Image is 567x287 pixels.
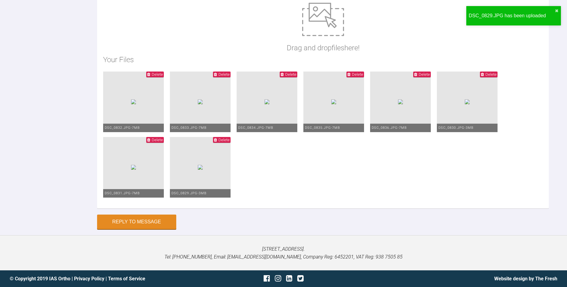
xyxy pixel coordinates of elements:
[198,99,203,104] img: 0a07dbec-ee49-4102-afba-0db4891ab7bc
[198,165,203,170] img: 2b0ec8f7-37ef-4dbc-84b2-3e867c12b545
[152,138,163,142] span: Delete
[74,276,104,282] a: Privacy Policy
[287,42,359,54] p: Drag and drop files here!
[131,99,136,104] img: 5bcb7af3-0c49-4ad0-91b0-a384bae8af7c
[465,99,470,104] img: 621f2217-a864-4a6c-9b58-0695d52c3557
[218,72,230,77] span: Delete
[352,72,363,77] span: Delete
[238,126,273,130] span: DSC_0834.JPG - 7MB
[469,12,555,20] div: DSC_0829.JPG has been uploaded
[10,275,192,283] div: © Copyright 2019 IAS Ortho | |
[131,165,136,170] img: c1b3322e-4fec-4e51-866f-0e2945505cba
[331,99,336,104] img: 0b369bdd-63b7-4063-8fb0-09846c36d3c6
[108,276,145,282] a: Terms of Service
[438,126,474,130] span: DSC_0830.JPG - 3MB
[152,72,163,77] span: Delete
[103,54,543,65] h2: Your Files
[265,99,269,104] img: a0bb0839-15fd-44ad-836b-aeb8996a3d64
[494,276,557,282] a: Website design by The Fresh
[171,126,207,130] span: DSC_0833.JPG - 7MB
[105,191,140,195] span: DSC_0831.JPG - 7MB
[305,126,340,130] span: DSC_0835.JPG - 7MB
[398,99,403,104] img: eb55265d-db87-4f56-99fc-c329894495f6
[285,72,296,77] span: Delete
[555,8,559,13] button: close
[105,126,140,130] span: DSC_0832.JPG - 7MB
[10,245,557,261] p: [STREET_ADDRESS]. Tel: [PHONE_NUMBER], Email: [EMAIL_ADDRESS][DOMAIN_NAME], Company Reg: 6452201,...
[171,191,207,195] span: DSC_0829.JPG - 3MB
[372,126,407,130] span: DSC_0836.JPG - 7MB
[419,72,430,77] span: Delete
[97,215,176,229] button: Reply to Message
[485,72,497,77] span: Delete
[218,138,230,142] span: Delete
